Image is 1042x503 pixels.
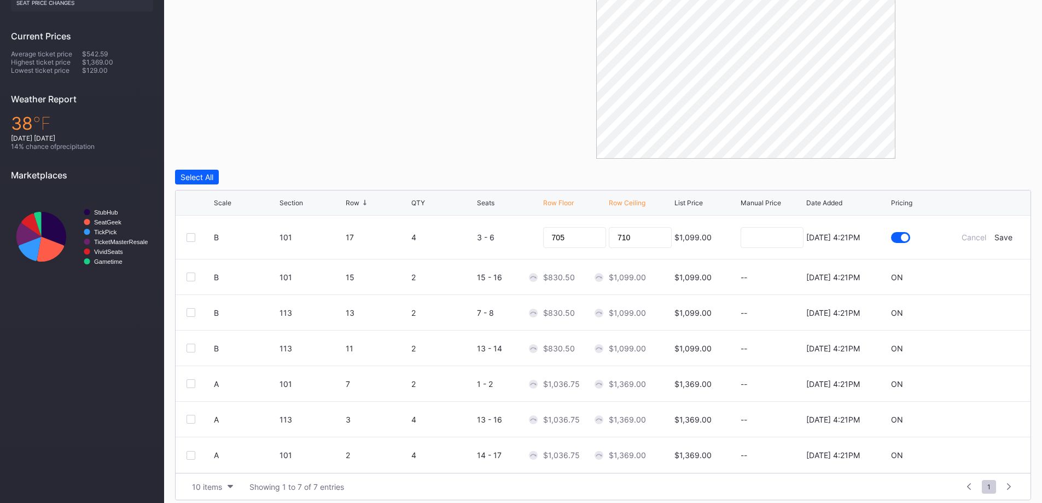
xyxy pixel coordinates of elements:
div: -- [741,415,804,424]
div: 13 - 14 [477,344,540,353]
div: ON [891,379,903,389]
div: Average ticket price [11,50,82,58]
div: Date Added [806,199,842,207]
div: 7 [346,379,409,389]
div: Save [994,233,1012,242]
span: 1 [982,480,996,494]
div: Current Prices [11,31,153,42]
div: -- [741,344,804,353]
div: Marketplaces [11,170,153,181]
div: $129.00 [82,66,153,74]
div: 4 [411,233,474,242]
div: Cancel [962,233,986,242]
div: [DATE] 4:21PM [806,344,860,353]
div: 1 - 2 [477,379,540,389]
text: VividSeats [94,248,123,255]
div: [DATE] 4:21PM [806,273,860,282]
div: List Price [674,199,703,207]
div: ON [891,415,903,424]
div: $1,099.00 [609,308,646,317]
div: $1,369.00 [674,450,712,460]
div: $1,369.00 [674,415,712,424]
div: ON [891,308,903,317]
div: Seats [477,199,494,207]
div: $830.50 [543,344,575,353]
div: $1,369.00 [609,379,646,389]
div: 2 [346,450,409,460]
div: 2 [411,344,474,353]
span: ℉ [33,113,51,134]
text: Gametime [94,258,123,265]
div: 7 - 8 [477,308,540,317]
div: ON [891,273,903,282]
div: 10 items [192,482,222,492]
div: Scale [214,199,231,207]
div: Row Floor [543,199,574,207]
div: Showing 1 to 7 of 7 entries [249,482,344,492]
svg: Chart title [11,189,153,285]
div: 38 [11,113,153,134]
div: -- [741,379,804,389]
div: [DATE] 4:21PM [806,450,860,460]
div: 14 - 17 [477,450,540,460]
div: Pricing [891,199,912,207]
div: B [214,308,219,317]
div: Manual Price [741,199,781,207]
div: $1,099.00 [609,273,646,282]
div: Row [346,199,359,207]
div: [DATE] 4:21PM [806,308,860,317]
div: 101 [280,233,342,242]
div: B [214,233,219,242]
text: TicketMasterResale [94,239,148,245]
div: 13 [346,308,409,317]
div: 3 - 6 [477,233,540,242]
div: Weather Report [11,94,153,105]
div: Lowest ticket price [11,66,82,74]
div: [DATE] [DATE] [11,134,153,142]
div: $1,369.00 [609,415,646,424]
div: 2 [411,379,474,389]
div: $1,099.00 [609,344,646,353]
div: A [214,415,219,424]
div: Select All [181,172,213,182]
div: A [214,379,219,389]
div: [DATE] 4:21PM [806,415,860,424]
div: $830.50 [543,273,575,282]
div: B [214,273,219,282]
div: 4 [411,450,474,460]
div: 17 [346,233,409,242]
div: -- [741,450,804,460]
div: Section [280,199,303,207]
div: ON [891,450,903,460]
div: $1,036.75 [543,379,580,389]
div: 15 [346,273,409,282]
div: 13 - 16 [477,415,540,424]
div: 113 [280,308,342,317]
div: $1,369.00 [674,379,712,389]
div: QTY [411,199,425,207]
div: $1,099.00 [674,308,712,317]
div: 101 [280,379,342,389]
text: TickPick [94,229,117,235]
div: 2 [411,273,474,282]
div: $1,036.75 [543,415,580,424]
div: A [214,450,219,460]
text: StubHub [94,209,118,216]
div: -- [741,308,804,317]
div: $1,369.00 [82,58,153,66]
div: Highest ticket price [11,58,82,66]
div: 101 [280,273,342,282]
div: $1,099.00 [674,344,712,353]
div: 113 [280,415,342,424]
div: 2 [411,308,474,317]
div: 15 - 16 [477,273,540,282]
div: 4 [411,415,474,424]
button: Select All [175,170,219,184]
div: 113 [280,344,342,353]
div: B [214,344,219,353]
button: 10 items [187,479,238,494]
div: $1,099.00 [674,273,712,282]
div: $1,099.00 [674,233,712,242]
div: 3 [346,415,409,424]
div: ON [891,344,903,353]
